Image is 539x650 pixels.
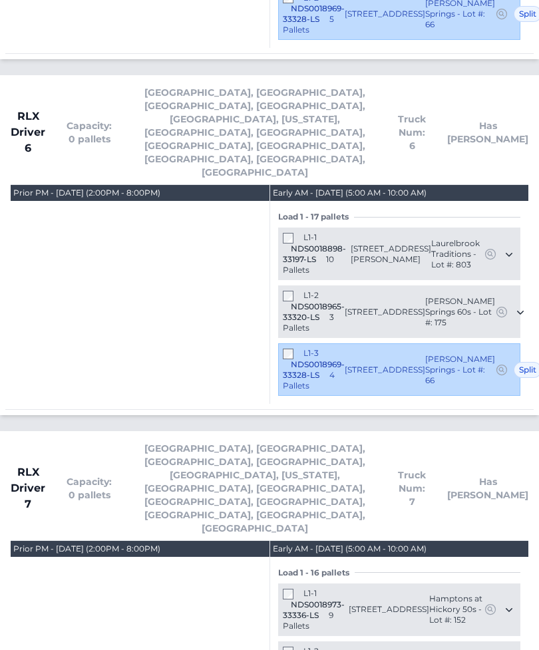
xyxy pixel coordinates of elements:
[283,359,345,380] span: NDS0018969-33328-LS
[283,301,345,322] span: NDS0018965-33320-LS
[398,112,426,152] span: Truck Num: 6
[133,442,377,535] span: [GEOGRAPHIC_DATA], [GEOGRAPHIC_DATA], [GEOGRAPHIC_DATA], [GEOGRAPHIC_DATA], [GEOGRAPHIC_DATA], [U...
[447,119,528,146] span: Has [PERSON_NAME]
[13,188,160,198] div: Prior PM - [DATE] (2:00PM - 8:00PM)
[398,468,426,508] span: Truck Num: 7
[133,86,377,179] span: [GEOGRAPHIC_DATA], [GEOGRAPHIC_DATA], [GEOGRAPHIC_DATA], [GEOGRAPHIC_DATA], [GEOGRAPHIC_DATA], [U...
[345,9,425,19] span: [STREET_ADDRESS]
[13,544,160,554] div: Prior PM - [DATE] (2:00PM - 8:00PM)
[429,593,484,625] span: Hamptons at Hickory 50s - Lot #: 152
[345,365,425,375] span: [STREET_ADDRESS]
[431,238,484,270] span: Laurelbrook Traditions - Lot #: 803
[283,3,345,24] span: NDS0018969-33328-LS
[283,370,335,391] span: 4 Pallets
[283,244,346,264] span: NDS0018898-33197-LS
[278,212,354,222] span: Load 1 - 17 pallets
[283,14,334,35] span: 5 Pallets
[273,188,427,198] div: Early AM - [DATE] (5:00 AM - 10:00 AM)
[303,348,319,358] span: L1-3
[303,588,317,598] span: L1-1
[349,604,429,615] span: [STREET_ADDRESS]
[67,475,112,502] span: Capacity: 0 pallets
[425,296,495,328] span: [PERSON_NAME] Springs 60s - Lot #: 175
[283,312,334,333] span: 3 Pallets
[345,307,425,317] span: [STREET_ADDRESS]
[425,354,495,386] span: [PERSON_NAME] Springs - Lot #: 66
[11,108,45,156] span: RLX Driver 6
[273,544,427,554] div: Early AM - [DATE] (5:00 AM - 10:00 AM)
[447,475,528,502] span: Has [PERSON_NAME]
[11,464,45,512] span: RLX Driver 7
[283,610,333,631] span: 9 Pallets
[283,599,345,620] span: NDS0018973-33336-LS
[351,244,431,265] span: [STREET_ADDRESS][PERSON_NAME]
[67,119,112,146] span: Capacity: 0 pallets
[303,290,319,300] span: L1-2
[283,254,334,275] span: 10 Pallets
[278,568,355,578] span: Load 1 - 16 pallets
[303,232,317,242] span: L1-1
